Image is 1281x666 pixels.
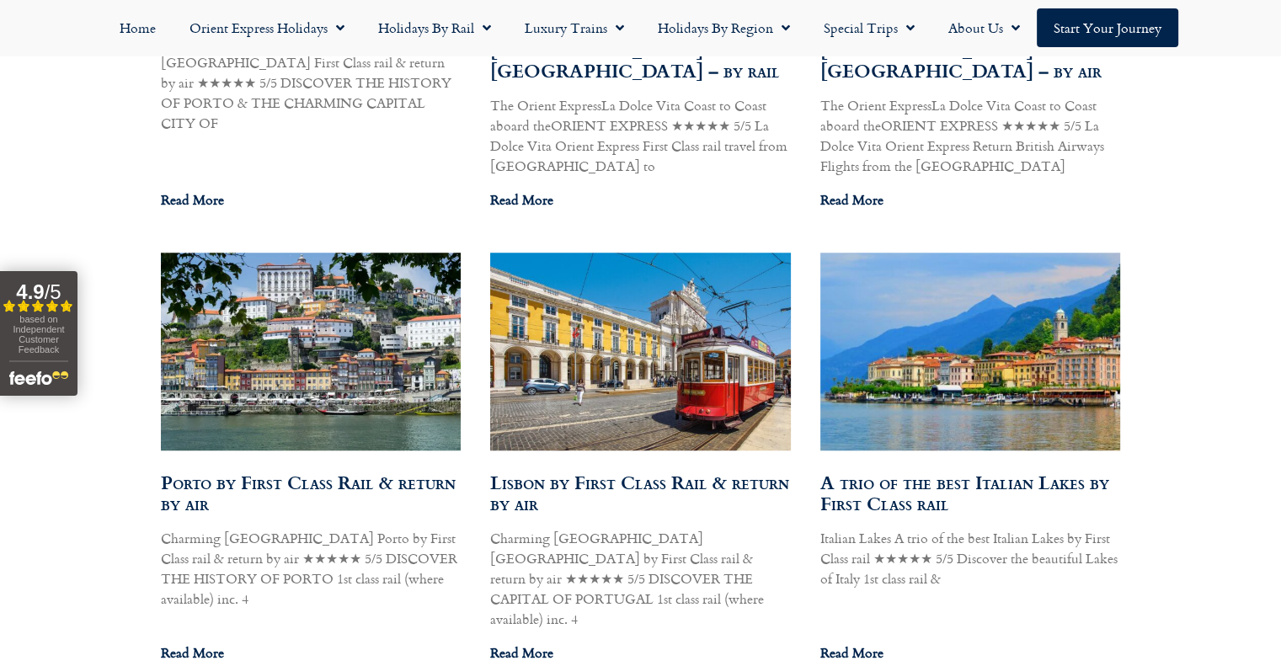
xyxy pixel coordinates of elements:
p: The Orient ExpressLa Dolce Vita Coast to Coast aboard theORIENT EXPRESS ★★★★★ 5/5 La Dolce Vita O... [490,95,791,176]
a: Start your Journey [1037,8,1178,47]
a: About Us [931,8,1037,47]
p: The Orient ExpressLa Dolce Vita Coast to Coast aboard theORIENT EXPRESS ★★★★★ 5/5 La Dolce Vita O... [820,95,1121,176]
a: Luxury Trains [508,8,641,47]
a: Read more about Porto by First Class Rail & return by air [161,642,224,663]
a: Read more about Lisbon by First Class Rail & return by air [490,642,553,663]
a: Home [103,8,173,47]
p: Charming [GEOGRAPHIC_DATA] [GEOGRAPHIC_DATA] and [GEOGRAPHIC_DATA] First Class rail & return by a... [161,12,462,133]
a: Lisbon by First Class Rail & return by air [490,468,789,517]
p: Italian Lakes A trio of the best Italian Lakes by First Class rail ★★★★★ 5/5 Discover the beautif... [820,528,1121,589]
p: Charming [GEOGRAPHIC_DATA] Porto by First Class rail & return by air ★★★★★ 5/5 DISCOVER THE HISTO... [161,528,462,609]
p: Charming [GEOGRAPHIC_DATA] [GEOGRAPHIC_DATA] by First Class rail & return by air ★★★★★ 5/5 DISCOV... [490,528,791,629]
a: Special Trips [807,8,931,47]
a: Holidays by Region [641,8,807,47]
a: Holidays by Rail [361,8,508,47]
a: Porto by First Class Rail & return by air [161,468,456,517]
a: Read more about 2025 Departures – The Orient Express La Dolce Vita – Coast to Coast – Rome – Veni... [820,189,883,210]
a: Read more about Porto & Lisbon by First Class Rail & return by air [161,189,224,210]
nav: Menu [8,8,1273,47]
a: A trio of the best Italian Lakes by First Class rail [820,468,1109,517]
a: Read more about A trio of the best Italian Lakes by First Class rail [820,642,883,663]
a: Orient Express Holidays [173,8,361,47]
a: Read more about 2025 Departures – The Orient Express La Dolce Vita – Coast to Coast – Rome – Veni... [490,189,553,210]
